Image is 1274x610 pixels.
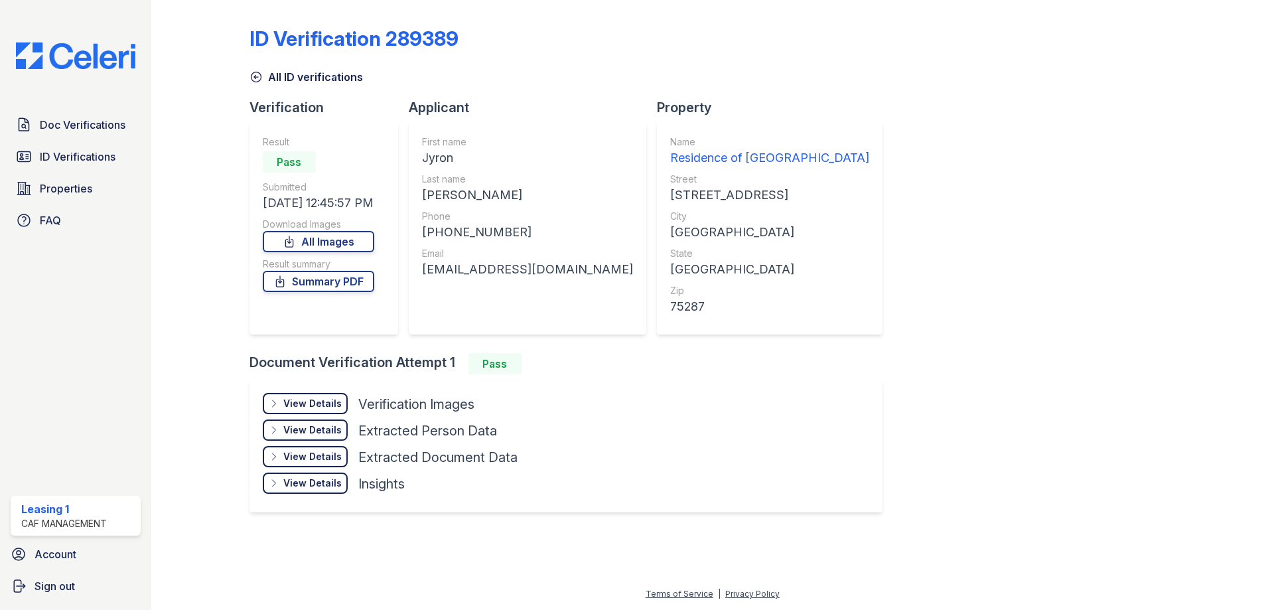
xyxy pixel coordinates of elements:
[422,173,633,186] div: Last name
[263,151,316,173] div: Pass
[11,207,141,234] a: FAQ
[422,223,633,242] div: [PHONE_NUMBER]
[670,247,869,260] div: State
[263,271,374,292] a: Summary PDF
[670,223,869,242] div: [GEOGRAPHIC_DATA]
[283,477,342,490] div: View Details
[422,186,633,204] div: [PERSON_NAME]
[249,27,459,50] div: ID Verification 289389
[249,353,893,374] div: Document Verification Attempt 1
[249,69,363,85] a: All ID verifications
[21,517,107,530] div: CAF Management
[422,149,633,167] div: Jyron
[21,501,107,517] div: Leasing 1
[249,98,409,117] div: Verification
[40,117,125,133] span: Doc Verifications
[263,194,374,212] div: [DATE] 12:45:57 PM
[422,247,633,260] div: Email
[358,448,518,467] div: Extracted Document Data
[35,578,75,594] span: Sign out
[409,98,657,117] div: Applicant
[670,284,869,297] div: Zip
[718,589,721,599] div: |
[11,112,141,138] a: Doc Verifications
[670,135,869,149] div: Name
[40,149,115,165] span: ID Verifications
[670,210,869,223] div: City
[670,260,869,279] div: [GEOGRAPHIC_DATA]
[358,475,405,493] div: Insights
[5,541,146,568] a: Account
[263,258,374,271] div: Result summary
[422,210,633,223] div: Phone
[646,589,713,599] a: Terms of Service
[283,423,342,437] div: View Details
[5,573,146,599] a: Sign out
[670,173,869,186] div: Street
[283,450,342,463] div: View Details
[263,135,374,149] div: Result
[40,212,61,228] span: FAQ
[670,149,869,167] div: Residence of [GEOGRAPHIC_DATA]
[358,421,497,440] div: Extracted Person Data
[358,395,474,414] div: Verification Images
[263,218,374,231] div: Download Images
[5,42,146,69] img: CE_Logo_Blue-a8612792a0a2168367f1c8372b55b34899dd931a85d93a1a3d3e32e68fde9ad4.png
[670,297,869,316] div: 75287
[670,186,869,204] div: [STREET_ADDRESS]
[40,181,92,196] span: Properties
[725,589,780,599] a: Privacy Policy
[11,143,141,170] a: ID Verifications
[468,353,522,374] div: Pass
[263,231,374,252] a: All Images
[422,135,633,149] div: First name
[657,98,893,117] div: Property
[422,260,633,279] div: [EMAIL_ADDRESS][DOMAIN_NAME]
[35,546,76,562] span: Account
[11,175,141,202] a: Properties
[263,181,374,194] div: Submitted
[283,397,342,410] div: View Details
[670,135,869,167] a: Name Residence of [GEOGRAPHIC_DATA]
